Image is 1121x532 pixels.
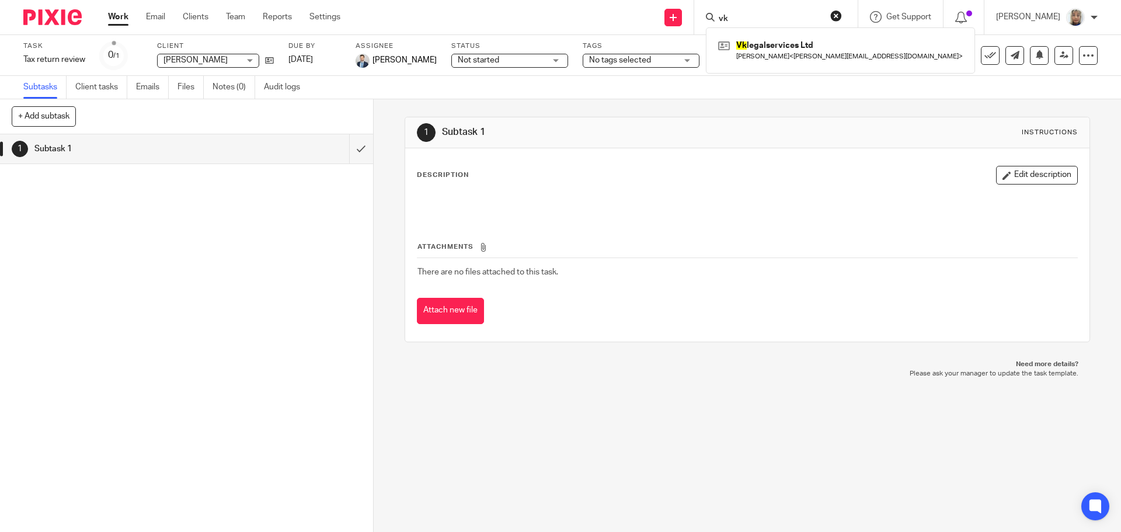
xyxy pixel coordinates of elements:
p: Description [417,171,469,180]
label: Due by [288,41,341,51]
div: Instructions [1022,128,1078,137]
div: 0 [108,48,120,62]
img: LinkedIn%20Profile.jpeg [356,54,370,68]
span: No tags selected [589,56,651,64]
a: Subtasks [23,76,67,99]
img: Sara%20Zdj%C4%99cie%20.jpg [1066,8,1085,27]
a: Email [146,11,165,23]
span: [PERSON_NAME] [372,54,437,66]
img: Pixie [23,9,82,25]
button: Edit description [996,166,1078,185]
a: Reports [263,11,292,23]
label: Tags [583,41,699,51]
a: Files [177,76,204,99]
label: Status [451,41,568,51]
label: Client [157,41,274,51]
button: Attach new file [417,298,484,324]
small: /1 [113,53,120,59]
div: 1 [417,123,436,142]
a: Settings [309,11,340,23]
a: Emails [136,76,169,99]
a: Notes (0) [213,76,255,99]
button: + Add subtask [12,106,76,126]
span: Attachments [417,244,474,250]
button: Clear [830,10,842,22]
label: Task [23,41,85,51]
a: Work [108,11,128,23]
a: Clients [183,11,208,23]
a: Audit logs [264,76,309,99]
span: [PERSON_NAME] [163,56,228,64]
input: Search [718,14,823,25]
h1: Subtask 1 [442,126,772,138]
span: Get Support [886,13,931,21]
span: There are no files attached to this task. [417,268,558,276]
p: Need more details? [416,360,1078,369]
label: Assignee [356,41,437,51]
div: Tax return review [23,54,85,65]
p: [PERSON_NAME] [996,11,1060,23]
div: 1 [12,141,28,157]
p: Please ask your manager to update the task template. [416,369,1078,378]
a: Client tasks [75,76,127,99]
span: [DATE] [288,55,313,64]
span: Not started [458,56,499,64]
a: Team [226,11,245,23]
h1: Subtask 1 [34,140,236,158]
